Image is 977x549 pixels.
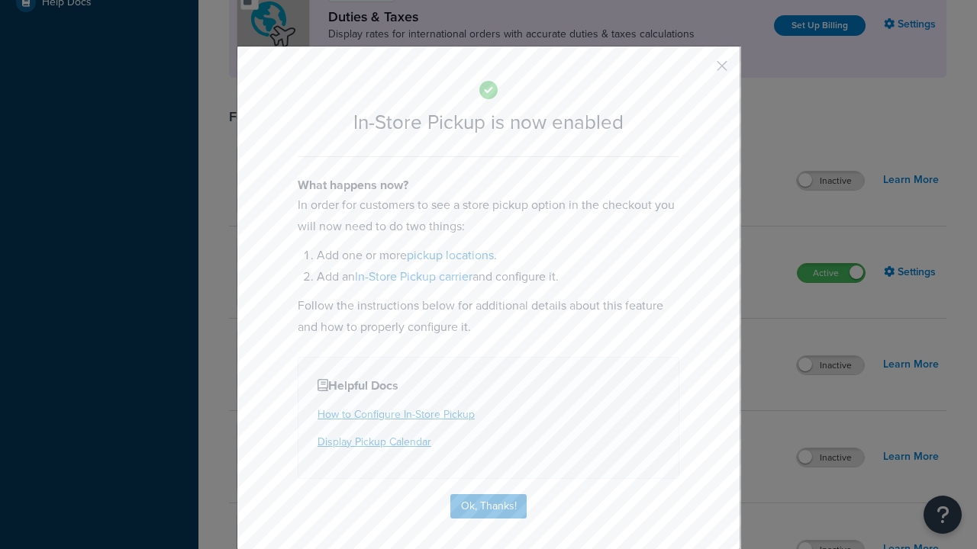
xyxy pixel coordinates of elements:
[317,245,679,266] li: Add one or more .
[298,194,679,237] p: In order for customers to see a store pickup option in the checkout you will now need to do two t...
[318,406,475,422] a: How to Configure In-Store Pickup
[298,295,679,338] p: Follow the instructions below for additional details about this feature and how to properly confi...
[318,377,659,395] h4: Helpful Docs
[298,111,679,133] h2: In-Store Pickup is now enabled
[450,494,527,518] button: Ok, Thanks!
[298,176,679,194] h4: What happens now?
[355,268,472,285] a: In-Store Pickup carrier
[318,434,431,450] a: Display Pickup Calendar
[407,246,494,264] a: pickup locations
[317,266,679,287] li: Add an and configure it.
